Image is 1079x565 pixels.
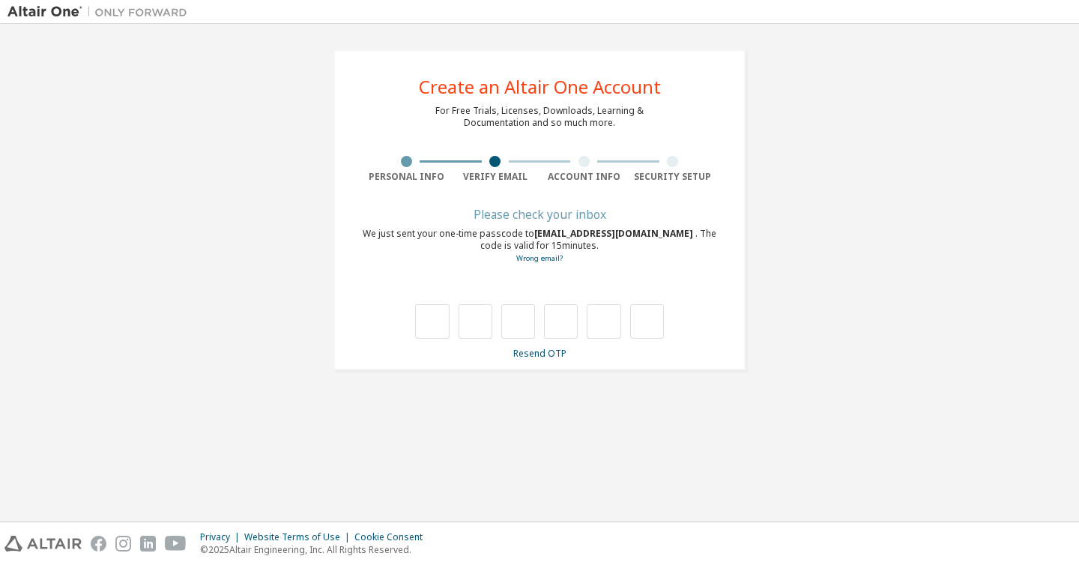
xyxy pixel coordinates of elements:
[362,228,717,265] div: We just sent your one-time passcode to . The code is valid for 15 minutes.
[539,171,629,183] div: Account Info
[629,171,718,183] div: Security Setup
[516,253,563,263] a: Go back to the registration form
[362,171,451,183] div: Personal Info
[362,210,717,219] div: Please check your inbox
[115,536,131,552] img: instagram.svg
[140,536,156,552] img: linkedin.svg
[165,536,187,552] img: youtube.svg
[419,78,661,96] div: Create an Altair One Account
[513,347,566,360] a: Resend OTP
[200,531,244,543] div: Privacy
[451,171,540,183] div: Verify Email
[200,543,432,556] p: © 2025 Altair Engineering, Inc. All Rights Reserved.
[7,4,195,19] img: Altair One
[244,531,354,543] div: Website Terms of Use
[354,531,432,543] div: Cookie Consent
[91,536,106,552] img: facebook.svg
[534,227,695,240] span: [EMAIL_ADDRESS][DOMAIN_NAME]
[4,536,82,552] img: altair_logo.svg
[435,105,644,129] div: For Free Trials, Licenses, Downloads, Learning & Documentation and so much more.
